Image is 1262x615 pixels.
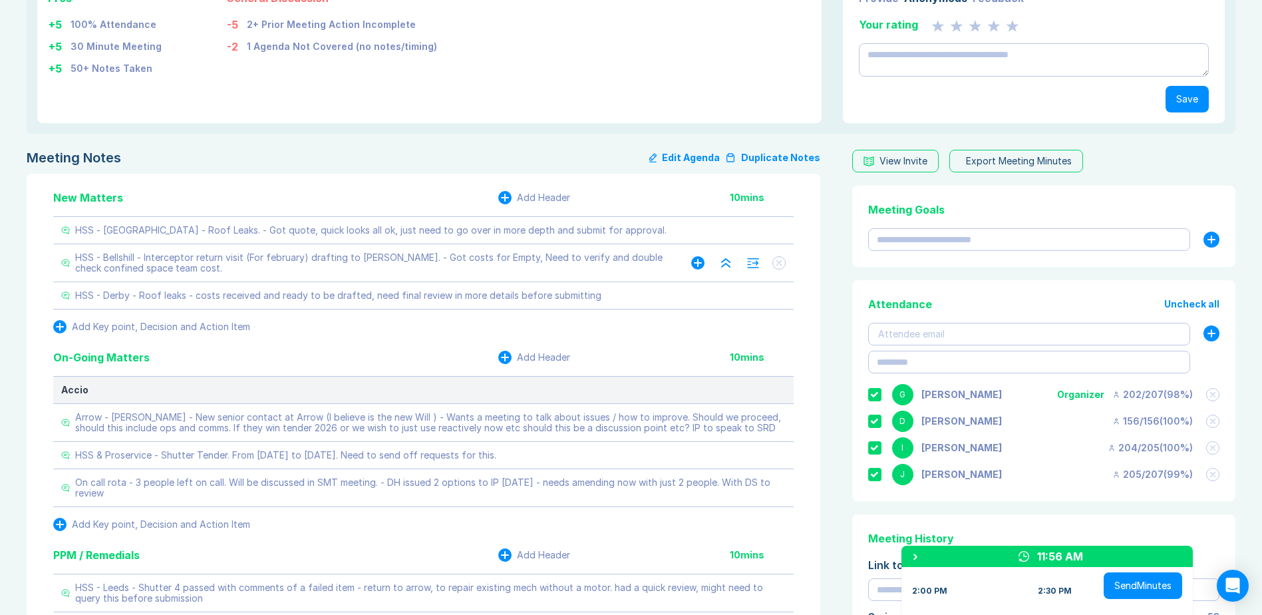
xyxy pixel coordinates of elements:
button: Add Key point, Decision and Action Item [53,518,250,531]
div: Export Meeting Minutes [966,156,1072,166]
td: 2+ Prior Meeting Action Incomplete [246,11,438,33]
button: Export Meeting Minutes [949,150,1083,172]
div: 10 mins [730,352,794,363]
td: -5 [226,11,246,33]
div: 10 mins [730,550,794,560]
div: Add Key point, Decision and Action Item [72,519,250,530]
div: David Hayter [921,416,1002,427]
div: G [892,384,913,405]
div: Add Header [517,352,570,363]
div: 0 Stars [931,17,1019,33]
button: Add Header [498,191,570,204]
div: Iain Parnell [921,443,1002,453]
div: Meeting History [868,530,1219,546]
div: 2:30 PM [1038,586,1072,596]
div: HSS & Proservice - Shutter Tender. From [DATE] to [DATE]. Need to send off requests for this. [75,450,496,461]
td: 50+ Notes Taken [70,55,162,77]
div: On call rota - 3 people left on call. Will be discussed in SMT meeting. - DH issued 2 options to ... [75,477,786,499]
div: Add Header [517,550,570,560]
div: HSS - Bellshill - Interceptor return visit (For february) drafting to [PERSON_NAME]. - Got costs ... [75,252,665,274]
td: + 5 [48,55,70,77]
div: 204 / 205 ( 100 %) [1108,443,1193,453]
button: Add Header [498,351,570,364]
button: Add Header [498,548,570,562]
div: 202 / 207 ( 98 %) [1112,389,1193,400]
div: PPM / Remedials [53,547,140,563]
button: SendMinutes [1104,572,1182,599]
div: HSS - [GEOGRAPHIC_DATA] - Roof Leaks. - Got quote, quick looks all ok, just need to go over in mo... [75,225,667,236]
button: Save [1166,86,1209,112]
div: Link to Previous Meetings [868,557,1219,573]
div: 11:56 AM [1037,548,1083,564]
td: 100% Attendance [70,11,162,33]
td: 1 Agenda Not Covered (no notes/timing) [246,33,438,55]
div: Meeting Goals [868,202,1219,218]
button: Uncheck all [1164,299,1219,309]
td: + 5 [48,11,70,33]
button: Duplicate Notes [725,150,820,166]
div: Add Header [517,192,570,203]
div: HSS - Leeds - Shutter 4 passed with comments of a failed item - return to arrow, to repair existi... [75,582,786,604]
div: I [892,437,913,459]
div: Meeting Notes [27,150,121,166]
div: 10 mins [730,192,794,203]
div: 205 / 207 ( 99 %) [1112,469,1193,480]
div: Open Intercom Messenger [1217,570,1249,602]
div: Your rating [859,17,918,33]
div: D [892,411,913,432]
div: Add Key point, Decision and Action Item [72,321,250,332]
div: Organizer [1057,389,1104,400]
div: HSS - Derby - Roof leaks - costs received and ready to be drafted, need final review in more deta... [75,290,601,301]
button: View Invite [852,150,939,172]
div: Jonny Welbourn [921,469,1002,480]
div: View Invite [879,156,927,166]
td: 30 Minute Meeting [70,33,162,55]
div: Arrow - [PERSON_NAME] - New senior contact at Arrow (I believe is the new Will ) - Wants a meetin... [75,412,786,433]
td: -2 [226,33,246,55]
div: On-Going Matters [53,349,150,365]
button: Add Key point, Decision and Action Item [53,320,250,333]
td: + 5 [48,33,70,55]
div: New Matters [53,190,123,206]
button: Edit Agenda [649,150,720,166]
div: Gemma White [921,389,1002,400]
div: J [892,464,913,485]
div: 156 / 156 ( 100 %) [1112,416,1193,427]
div: Attendance [868,296,932,312]
div: 2:00 PM [912,586,947,596]
div: Accio [61,385,786,395]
